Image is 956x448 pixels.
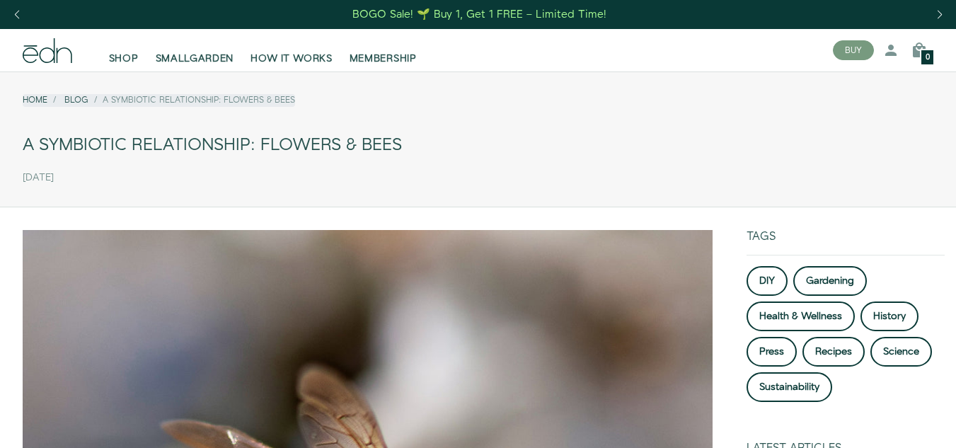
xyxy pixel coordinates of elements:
[747,230,945,255] div: Tags
[747,337,797,367] a: Press
[747,266,788,296] a: DIY
[341,35,425,66] a: MEMBERSHIP
[352,7,606,22] div: BOGO Sale! 🌱 Buy 1, Get 1 FREE – Limited Time!
[847,406,942,441] iframe: Opens a widget where you can find more information
[833,40,874,60] button: BUY
[747,372,832,402] a: Sustainability
[242,35,340,66] a: HOW IT WORKS
[23,130,933,161] div: A Symbiotic Relationship: Flowers & Bees
[147,35,243,66] a: SMALLGARDEN
[156,52,234,66] span: SMALLGARDEN
[88,94,295,106] li: A Symbiotic Relationship: Flowers & Bees
[350,52,417,66] span: MEMBERSHIP
[926,54,930,62] span: 0
[64,94,88,106] a: Blog
[23,94,295,106] nav: breadcrumbs
[870,337,932,367] a: Science
[747,301,855,331] a: Health & Wellness
[23,172,54,184] time: [DATE]
[860,301,918,331] a: History
[23,94,47,106] a: Home
[109,52,139,66] span: SHOP
[351,4,608,25] a: BOGO Sale! 🌱 Buy 1, Get 1 FREE – Limited Time!
[793,266,867,296] a: Gardening
[100,35,147,66] a: SHOP
[802,337,865,367] a: Recipes
[250,52,332,66] span: HOW IT WORKS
